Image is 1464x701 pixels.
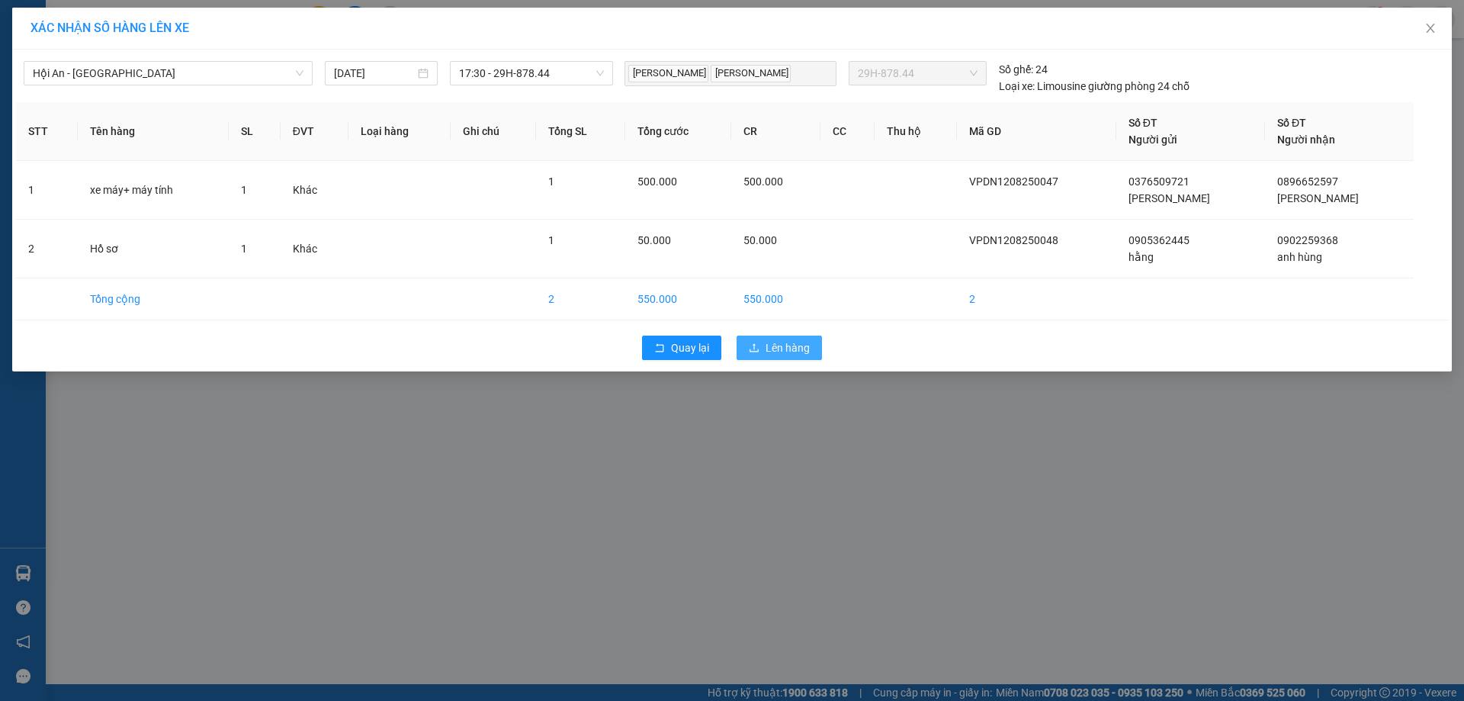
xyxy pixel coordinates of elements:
[731,278,821,320] td: 550.000
[969,234,1058,246] span: VPDN1208250048
[1277,117,1306,129] span: Số ĐT
[743,234,777,246] span: 50.000
[628,65,708,82] span: [PERSON_NAME]
[969,175,1058,188] span: VPDN1208250047
[281,161,349,220] td: Khác
[451,102,536,161] th: Ghi chú
[241,184,247,196] span: 1
[1424,22,1437,34] span: close
[18,12,122,62] strong: CHUYỂN PHÁT NHANH HK BUSLINES
[737,336,822,360] button: uploadLên hàng
[241,243,247,255] span: 1
[5,59,8,135] img: logo
[1128,175,1189,188] span: 0376509721
[858,62,977,85] span: 29H-878.44
[957,278,1116,320] td: 2
[1128,133,1177,146] span: Người gửi
[459,62,604,85] span: 17:30 - 29H-878.44
[749,342,759,355] span: upload
[1277,234,1338,246] span: 0902259368
[625,278,731,320] td: 550.000
[15,89,130,113] span: ↔ [GEOGRAPHIC_DATA]
[334,65,415,82] input: 12/08/2025
[957,102,1116,161] th: Mã GD
[30,21,189,35] span: XÁC NHẬN SỐ HÀNG LÊN XE
[875,102,957,161] th: Thu hộ
[1128,251,1154,263] span: hằng
[1277,192,1359,204] span: [PERSON_NAME]
[536,102,624,161] th: Tổng SL
[820,102,874,161] th: CC
[281,220,349,278] td: Khác
[1409,8,1452,50] button: Close
[625,102,731,161] th: Tổng cước
[10,65,130,113] span: SAPA, LÀO CAI ↔ [GEOGRAPHIC_DATA]
[536,278,624,320] td: 2
[348,102,450,161] th: Loại hàng
[78,220,229,278] td: Hồ sơ
[1128,192,1210,204] span: [PERSON_NAME]
[10,77,130,113] span: ↔ [GEOGRAPHIC_DATA]
[637,234,671,246] span: 50.000
[999,61,1048,78] div: 24
[548,175,554,188] span: 1
[548,234,554,246] span: 1
[78,102,229,161] th: Tên hàng
[229,102,280,161] th: SL
[671,339,709,356] span: Quay lại
[711,65,791,82] span: [PERSON_NAME]
[1128,117,1157,129] span: Số ĐT
[999,78,1035,95] span: Loại xe:
[731,102,821,161] th: CR
[1277,133,1335,146] span: Người nhận
[766,339,810,356] span: Lên hàng
[1277,175,1338,188] span: 0896652597
[33,62,303,85] span: Hội An - Hà Nội
[131,110,242,126] span: VPDN1208250048
[999,61,1033,78] span: Số ghế:
[637,175,677,188] span: 500.000
[16,220,78,278] td: 2
[743,175,783,188] span: 500.000
[16,102,78,161] th: STT
[999,78,1189,95] div: Limousine giường phòng 24 chỗ
[78,278,229,320] td: Tổng cộng
[16,161,78,220] td: 1
[78,161,229,220] td: xe máy+ máy tính
[1277,251,1322,263] span: anh hùng
[281,102,349,161] th: ĐVT
[654,342,665,355] span: rollback
[642,336,721,360] button: rollbackQuay lại
[1128,234,1189,246] span: 0905362445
